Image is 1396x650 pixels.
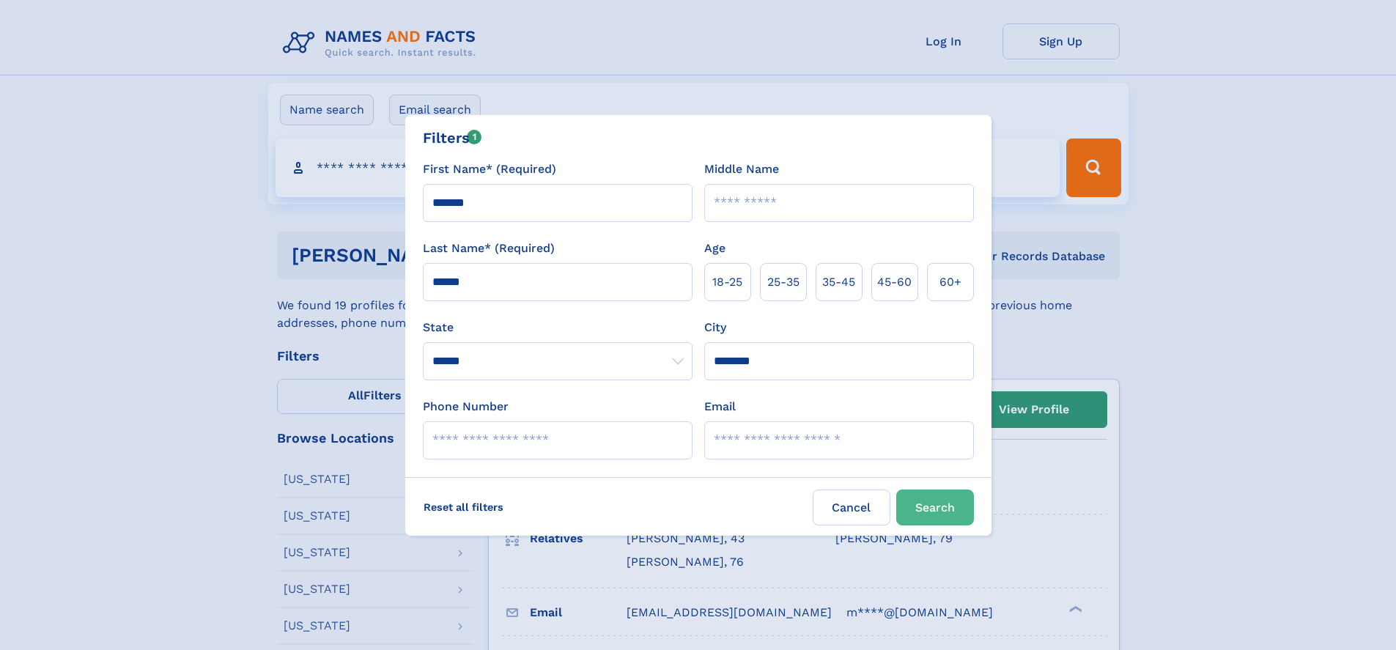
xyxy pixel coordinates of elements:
button: Search [896,490,974,525]
span: 60+ [939,273,961,291]
span: 18‑25 [712,273,742,291]
label: Phone Number [423,398,509,416]
div: Filters [423,127,482,149]
label: State [423,319,693,336]
label: Middle Name [704,160,779,178]
label: Last Name* (Required) [423,240,555,257]
label: First Name* (Required) [423,160,556,178]
label: Age [704,240,725,257]
label: Cancel [813,490,890,525]
span: 35‑45 [822,273,855,291]
label: Email [704,398,736,416]
label: Reset all filters [414,490,513,525]
span: 45‑60 [877,273,912,291]
label: City [704,319,726,336]
span: 25‑35 [767,273,799,291]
